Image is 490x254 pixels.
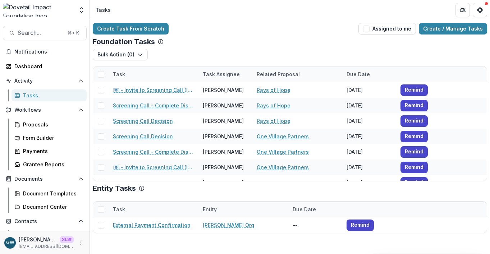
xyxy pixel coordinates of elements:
span: Activity [14,78,75,84]
img: Dovetail Impact Foundation logo [3,3,74,17]
div: [PERSON_NAME] [203,86,244,94]
a: One Village Partners [257,133,309,140]
div: Task Assignee [198,70,244,78]
div: [DATE] [342,144,396,160]
div: [PERSON_NAME] [203,163,244,171]
div: Proposals [23,121,81,128]
div: [DATE] [342,98,396,113]
button: Remind [400,100,428,111]
button: Open Activity [3,75,87,87]
a: Proposals [12,119,87,130]
button: Open Documents [3,173,87,185]
div: [PERSON_NAME] [203,117,244,125]
button: Get Help [473,3,487,17]
div: [DATE] [342,175,396,190]
a: Screening Call Decision [113,117,173,125]
button: Remind [400,177,428,189]
a: Zana Africa [257,179,286,186]
a: Create Task From Scratch [93,23,169,34]
button: Remind [400,146,428,158]
button: Open entity switcher [77,3,87,17]
a: Create / Manage Tasks [419,23,487,34]
div: Task [109,66,198,82]
div: Task Assignee [198,66,252,82]
div: [PERSON_NAME] [203,133,244,140]
button: More [77,239,85,247]
p: [PERSON_NAME] [19,236,57,243]
a: Form Builder [12,132,87,144]
div: -- [288,217,342,233]
a: Grantee Reports [12,158,87,170]
div: [DATE] [342,82,396,98]
button: Open Contacts [3,216,87,227]
div: Dashboard [14,63,81,70]
div: [DATE] [342,129,396,144]
button: Remind [400,162,428,173]
div: Entity [198,202,288,217]
div: [PERSON_NAME] [203,179,244,186]
div: Due Date [342,70,374,78]
div: Due Date [288,205,320,213]
div: Document Center [23,203,81,211]
button: Remind [400,115,428,127]
div: [DATE] [342,113,396,129]
button: Remind [400,84,428,96]
a: Screening Call - Complete Discovery Guide [113,148,194,156]
div: [PERSON_NAME] [203,148,244,156]
a: 📧 - Invite to Screening Call (Int'l) [113,163,194,171]
span: Documents [14,176,75,182]
a: Document Templates [12,188,87,199]
div: Related Proposal [252,66,342,82]
p: Entity Tasks [93,184,136,193]
div: Due Date [342,66,396,82]
button: Partners [455,3,470,17]
div: Due Date [288,202,342,217]
button: Remind [400,131,428,142]
div: Grace Willig [6,240,14,245]
nav: breadcrumb [93,5,114,15]
div: Task [109,70,129,78]
div: Document Templates [23,190,81,197]
p: Staff [60,236,74,243]
div: Grantee Reports [23,161,81,168]
button: Bulk Action (0) [93,49,148,60]
span: Search... [18,29,63,36]
div: Task [109,205,129,213]
a: Grantees [12,230,87,242]
a: Rays of Hope [257,117,290,125]
a: 📧 - Invite to Screening Call (Int'l) [113,86,194,94]
span: Contacts [14,218,75,225]
div: Payments [23,147,81,155]
div: Task [109,202,198,217]
div: [PERSON_NAME] [203,102,244,109]
a: Rays of Hope [257,102,290,109]
div: Related Proposal [252,70,304,78]
p: [EMAIL_ADDRESS][DOMAIN_NAME] [19,243,74,250]
a: One Village Partners [257,148,309,156]
a: One Village Partners [257,163,309,171]
div: Tasks [96,6,111,14]
a: Document Center [12,201,87,213]
a: External Payment Confirmation [113,221,191,229]
a: Dashboard [3,60,87,72]
div: Entity [198,205,221,213]
p: Foundation Tasks [93,37,155,46]
button: Open Workflows [3,104,87,116]
a: Rays of Hope [257,86,290,94]
button: Notifications [3,46,87,57]
button: Assigned to me [358,23,416,34]
div: Tasks [23,92,81,99]
span: Workflows [14,107,75,113]
div: ⌘ + K [66,29,81,37]
a: Tasks [12,89,87,101]
a: Screening Call Decision [113,133,173,140]
a: Payments [12,145,87,157]
button: Remind [347,220,374,231]
div: Form Builder [23,134,81,142]
a: [PERSON_NAME] Org [203,221,254,229]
